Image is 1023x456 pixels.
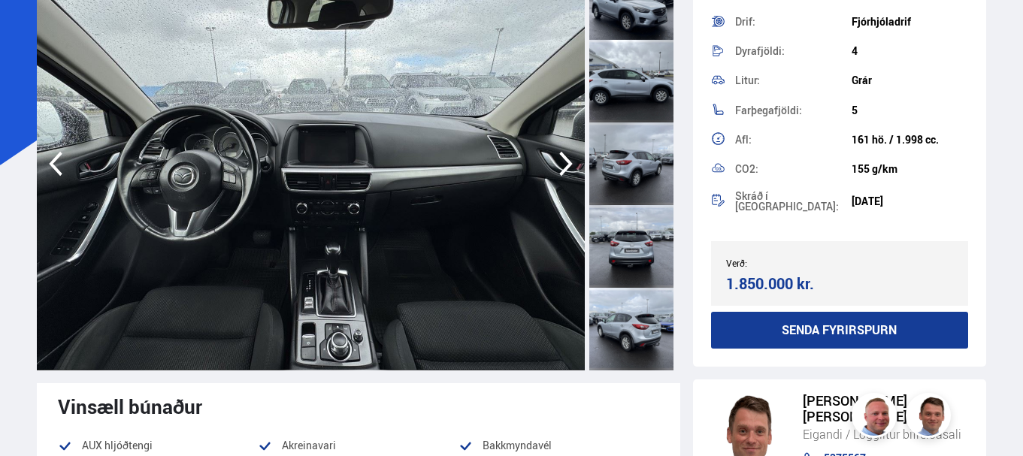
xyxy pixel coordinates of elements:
div: Afl: [735,134,852,145]
div: Litur: [735,75,852,86]
div: Farþegafjöldi: [735,105,852,116]
div: [DATE] [852,195,968,207]
div: Drif: [735,17,852,27]
div: Fjórhjóladrif [852,16,968,28]
div: Eigandi / Löggiltur bifreiðasali [803,424,973,444]
div: [PERSON_NAME] [PERSON_NAME] [803,393,973,424]
div: 5 [852,104,968,116]
li: Bakkmyndavél [459,436,659,454]
button: Open LiveChat chat widget [12,6,57,51]
div: CO2: [735,164,852,174]
div: Vinsæll búnaður [58,395,660,418]
div: 1.850.000 kr. [726,273,835,294]
li: AUX hljóðtengi [58,436,259,454]
div: 4 [852,45,968,57]
li: Akreinavari [258,436,459,454]
img: FbJEzSuNWCJXmdc-.webp [908,395,953,440]
div: Grár [852,74,968,86]
div: 155 g/km [852,163,968,175]
img: siFngHWaQ9KaOqBr.png [854,395,899,440]
div: Dyrafjöldi: [735,46,852,56]
div: Skráð í [GEOGRAPHIC_DATA]: [735,191,852,212]
div: 161 hö. / 1.998 cc. [852,134,968,146]
button: Senda fyrirspurn [711,312,968,349]
div: Verð: [726,258,840,268]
